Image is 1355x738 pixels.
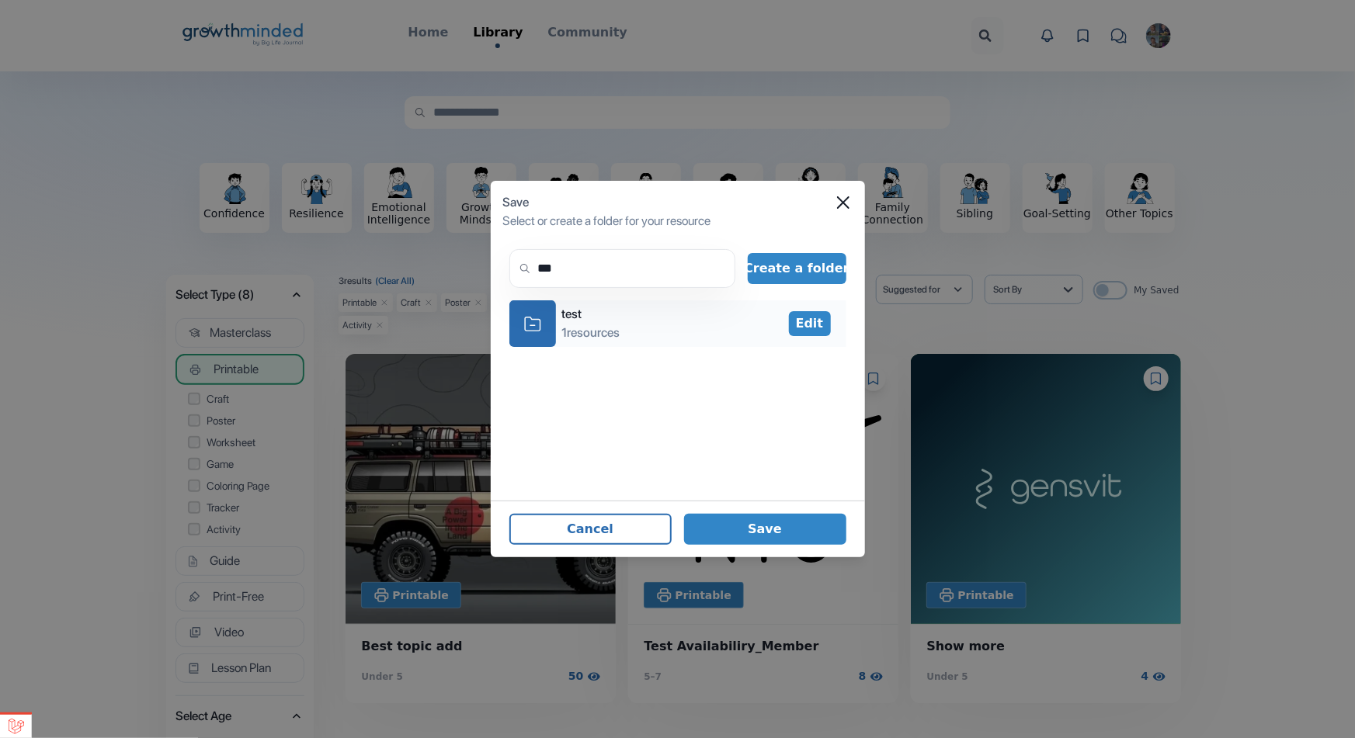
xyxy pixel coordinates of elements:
[509,514,672,545] button: Cancel
[837,196,849,209] button: Close
[684,514,846,545] button: Save
[503,212,853,230] div: Select or create a folder for your resource
[748,253,846,284] button: Create a folder
[562,324,620,342] div: 1 resources
[503,193,853,212] div: Save
[562,305,620,324] div: test
[789,311,831,336] button: Edit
